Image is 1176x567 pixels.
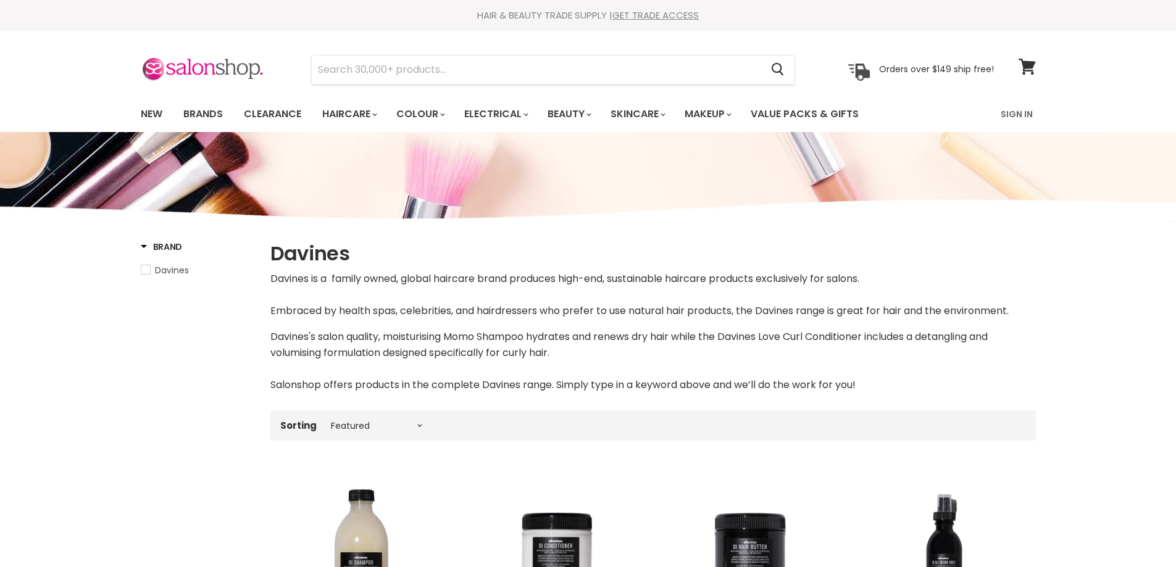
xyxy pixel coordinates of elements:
h3: Brand [141,241,183,253]
a: GET TRADE ACCESS [612,9,699,22]
label: Sorting [280,420,317,431]
span: Davines [155,264,189,276]
div: HAIR & BEAUTY TRADE SUPPLY | [125,9,1051,22]
p: Orders over $149 ship free! [879,64,994,75]
a: Colour [387,101,452,127]
a: Electrical [455,101,536,127]
a: Beauty [538,101,599,127]
p: Davines is a family owned, global haircare brand produces high-end, sustainable haircare products... [270,271,1036,319]
a: New [131,101,172,127]
form: Product [311,55,795,85]
h1: Davines [270,241,1036,267]
a: Brands [174,101,232,127]
a: Value Packs & Gifts [741,101,868,127]
a: Haircare [313,101,385,127]
nav: Main [125,96,1051,132]
input: Search [312,56,762,84]
a: Clearance [235,101,311,127]
a: Sign In [993,101,1040,127]
a: Makeup [675,101,739,127]
a: Davines [141,263,255,277]
a: Skincare [601,101,673,127]
ul: Main menu [131,96,931,132]
p: Davines's salon quality, moisturising Momo Shampoo hydrates and renews dry hair while the Davines... [270,329,1036,393]
button: Search [762,56,794,84]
